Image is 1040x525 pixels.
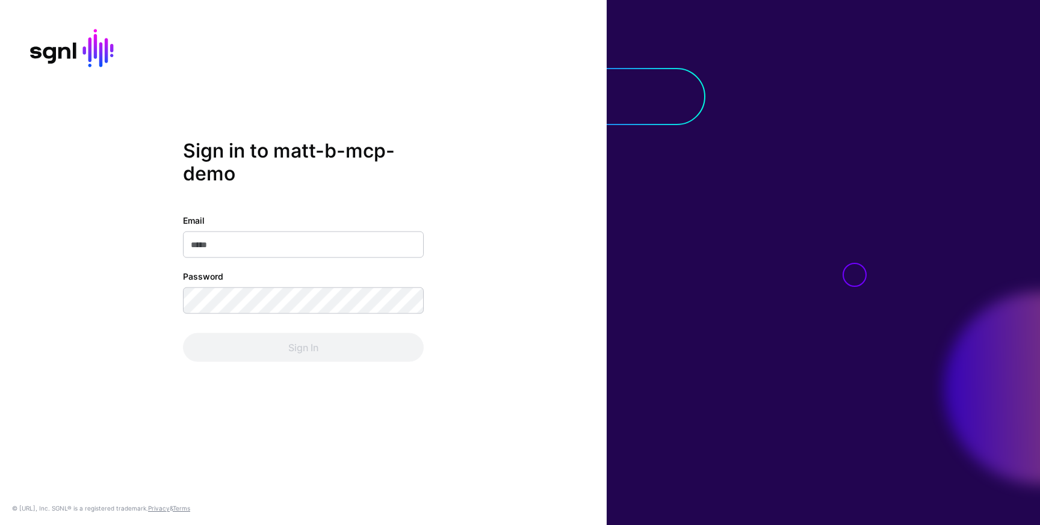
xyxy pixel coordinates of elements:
a: Privacy [148,505,170,512]
label: Email [183,214,205,227]
div: © [URL], Inc. SGNL® is a registered trademark. & [12,503,190,513]
label: Password [183,270,223,283]
h2: Sign in to matt-b-mcp-demo [183,139,424,185]
a: Terms [173,505,190,512]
